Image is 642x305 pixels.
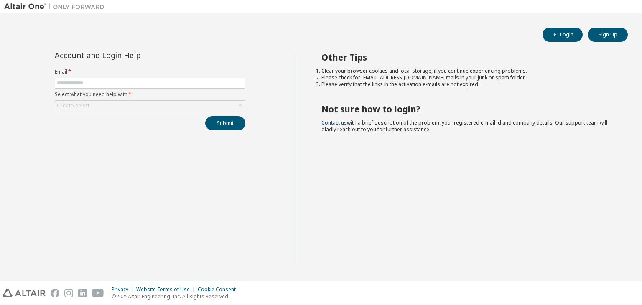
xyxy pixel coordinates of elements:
p: © 2025 Altair Engineering, Inc. All Rights Reserved. [112,293,241,300]
div: Click to select [57,102,89,109]
li: Please check for [EMAIL_ADDRESS][DOMAIN_NAME] mails in your junk or spam folder. [321,74,613,81]
div: Privacy [112,286,136,293]
label: Email [55,69,245,75]
div: Cookie Consent [198,286,241,293]
img: facebook.svg [51,289,59,297]
img: Altair One [4,3,109,11]
h2: Other Tips [321,52,613,63]
li: Please verify that the links in the activation e-mails are not expired. [321,81,613,88]
h2: Not sure how to login? [321,104,613,114]
li: Clear your browser cookies and local storage, if you continue experiencing problems. [321,68,613,74]
div: Website Terms of Use [136,286,198,293]
img: linkedin.svg [78,289,87,297]
div: Click to select [55,101,245,111]
button: Login [543,28,583,42]
img: youtube.svg [92,289,104,297]
button: Sign Up [588,28,628,42]
span: with a brief description of the problem, your registered e-mail id and company details. Our suppo... [321,119,607,133]
img: instagram.svg [64,289,73,297]
label: Select what you need help with [55,91,245,98]
a: Contact us [321,119,347,126]
div: Account and Login Help [55,52,207,58]
img: altair_logo.svg [3,289,46,297]
button: Submit [205,116,245,130]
